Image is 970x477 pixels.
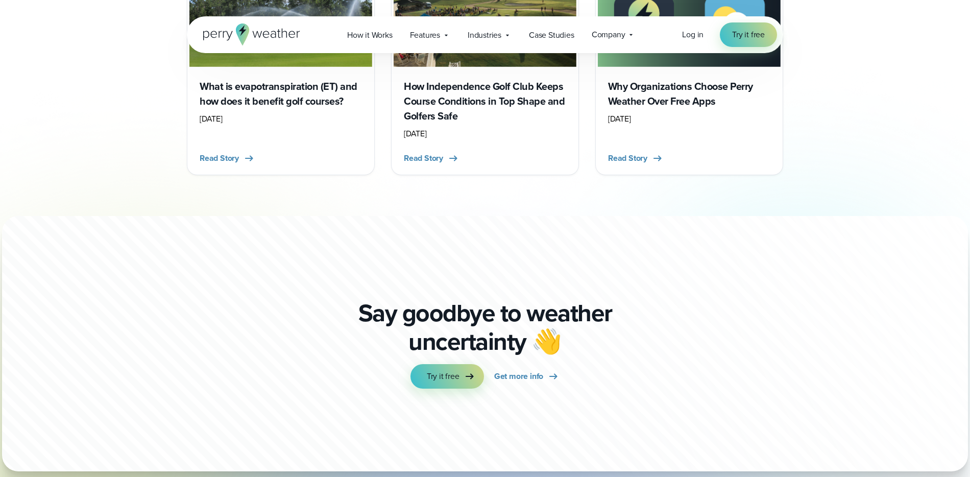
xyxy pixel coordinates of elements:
span: Log in [682,29,704,40]
button: Read Story [200,152,255,164]
span: Read Story [404,152,443,164]
button: Read Story [608,152,664,164]
div: [DATE] [608,113,770,125]
span: Read Story [200,152,239,164]
div: [DATE] [200,113,362,125]
p: Say goodbye to weather uncertainty 👋 [354,299,616,356]
div: [DATE] [404,128,566,140]
h3: Why Organizations Choose Perry Weather Over Free Apps [608,79,770,109]
h3: What is evapotranspiration (ET) and how does it benefit golf courses? [200,79,362,109]
h3: How Independence Golf Club Keeps Course Conditions in Top Shape and Golfers Safe [404,79,566,124]
span: Case Studies [529,29,574,41]
span: Try it free [427,370,459,383]
span: Get more info [494,370,543,383]
span: Read Story [608,152,647,164]
span: Try it free [732,29,765,41]
a: Get more info [494,364,560,389]
span: Industries [468,29,501,41]
a: Try it free [720,22,777,47]
span: Company [592,29,625,41]
button: Read Story [404,152,459,164]
span: How it Works [347,29,393,41]
span: Features [410,29,440,41]
a: Log in [682,29,704,41]
a: Case Studies [520,25,583,45]
a: Try it free [410,364,484,389]
a: How it Works [338,25,401,45]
